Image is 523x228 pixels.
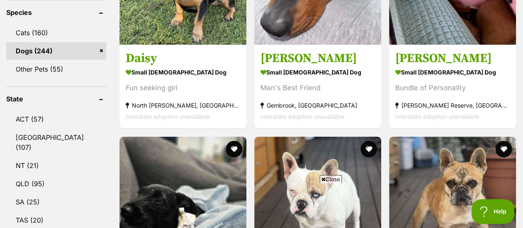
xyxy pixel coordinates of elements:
[395,51,510,67] h3: [PERSON_NAME]
[395,113,479,120] span: Interstate adoption unavailable
[260,51,375,67] h3: [PERSON_NAME]
[260,113,344,120] span: Interstate adoption unavailable
[6,9,106,16] header: Species
[395,100,510,111] strong: [PERSON_NAME] Reserve, [GEOGRAPHIC_DATA]
[60,0,65,6] img: adc.png
[126,100,240,111] strong: North [PERSON_NAME], [GEOGRAPHIC_DATA]
[254,45,381,129] a: [PERSON_NAME] small [DEMOGRAPHIC_DATA] Dog Man's Best Friend Gembrook, [GEOGRAPHIC_DATA] Intersta...
[6,175,106,192] a: QLD (95)
[395,67,510,79] strong: small [DEMOGRAPHIC_DATA] Dog
[389,45,516,129] a: [PERSON_NAME] small [DEMOGRAPHIC_DATA] Dog Bundle of Personality [PERSON_NAME] Reserve, [GEOGRAPH...
[126,51,240,67] h3: Daisy
[226,141,242,157] button: favourite
[260,100,375,111] strong: Gembrook, [GEOGRAPHIC_DATA]
[6,157,106,174] a: NT (21)
[395,83,510,94] div: Bundle of Personality
[6,60,106,78] a: Other Pets (55)
[6,193,106,211] a: SA (25)
[260,67,375,79] strong: small [DEMOGRAPHIC_DATA] Dog
[361,141,377,157] button: favourite
[61,187,462,224] iframe: Advertisement
[471,199,515,224] iframe: Help Scout Beacon - Open
[6,129,106,156] a: [GEOGRAPHIC_DATA] (107)
[260,83,375,94] div: Man's Best Friend
[6,95,106,103] header: State
[6,110,106,128] a: ACT (57)
[126,113,210,120] span: Interstate adoption unavailable
[6,24,106,41] a: Cats (160)
[495,141,512,157] button: favourite
[126,67,240,79] strong: small [DEMOGRAPHIC_DATA] Dog
[119,45,246,129] a: Daisy small [DEMOGRAPHIC_DATA] Dog Fun seeking girl North [PERSON_NAME], [GEOGRAPHIC_DATA] Inters...
[126,83,240,94] div: Fun seeking girl
[320,175,342,183] span: Close
[6,42,106,60] a: Dogs (244)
